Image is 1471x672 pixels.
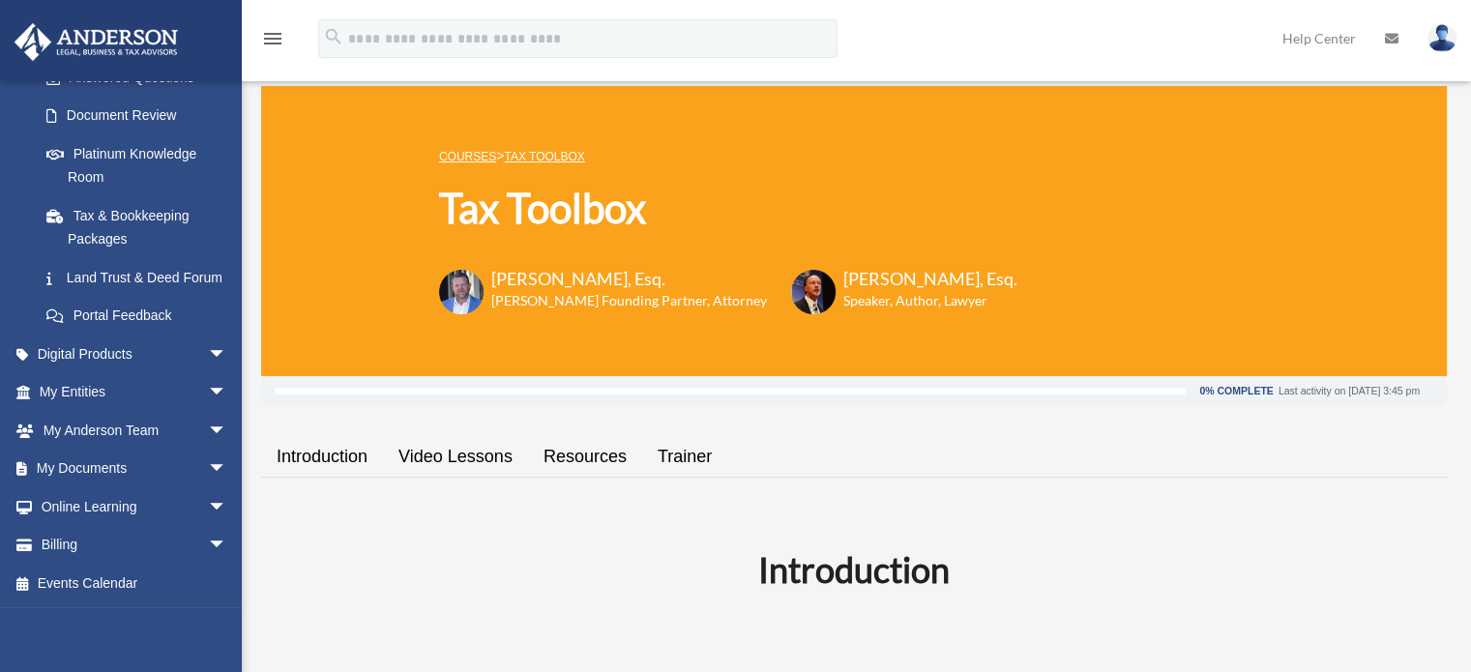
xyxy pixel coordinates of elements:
[261,429,383,484] a: Introduction
[491,267,767,291] h3: [PERSON_NAME], Esq.
[261,27,284,50] i: menu
[504,150,584,163] a: Tax Toolbox
[14,373,256,412] a: My Entitiesarrow_drop_down
[27,258,256,297] a: Land Trust & Deed Forum
[261,34,284,50] a: menu
[528,429,642,484] a: Resources
[491,291,767,310] h6: [PERSON_NAME] Founding Partner, Attorney
[14,487,256,526] a: Online Learningarrow_drop_down
[27,134,256,196] a: Platinum Knowledge Room
[14,411,256,450] a: My Anderson Teamarrow_drop_down
[1279,386,1420,396] div: Last activity on [DATE] 3:45 pm
[791,270,836,314] img: Scott-Estill-Headshot.png
[843,291,993,310] h6: Speaker, Author, Lawyer
[439,150,496,163] a: COURSES
[273,545,1435,594] h2: Introduction
[439,144,1017,168] p: >
[208,335,247,374] span: arrow_drop_down
[27,97,256,135] a: Document Review
[27,297,256,336] a: Portal Feedback
[14,526,256,565] a: Billingarrow_drop_down
[642,429,727,484] a: Trainer
[439,270,484,314] img: Toby-circle-head.png
[208,450,247,489] span: arrow_drop_down
[1427,24,1456,52] img: User Pic
[383,429,528,484] a: Video Lessons
[14,564,256,602] a: Events Calendar
[14,450,256,488] a: My Documentsarrow_drop_down
[27,196,256,258] a: Tax & Bookkeeping Packages
[843,267,1017,291] h3: [PERSON_NAME], Esq.
[208,487,247,527] span: arrow_drop_down
[1199,386,1273,396] div: 0% Complete
[439,180,1017,237] h1: Tax Toolbox
[208,526,247,566] span: arrow_drop_down
[9,23,184,61] img: Anderson Advisors Platinum Portal
[208,373,247,413] span: arrow_drop_down
[208,411,247,451] span: arrow_drop_down
[323,26,344,47] i: search
[14,335,256,373] a: Digital Productsarrow_drop_down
